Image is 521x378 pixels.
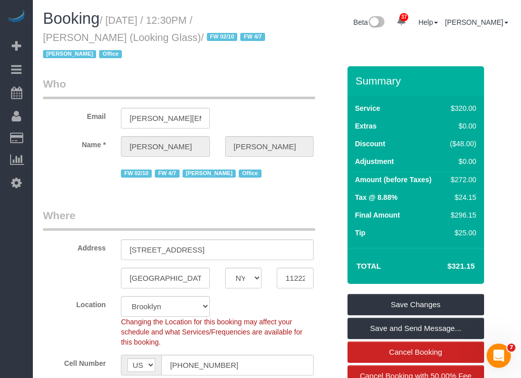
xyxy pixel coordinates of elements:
[240,33,265,41] span: FW 4/7
[355,210,400,220] label: Final Amount
[355,156,394,166] label: Adjustment
[507,344,515,352] span: 7
[392,10,411,32] a: 37
[355,139,385,149] label: Discount
[35,136,113,150] label: Name *
[121,108,210,129] input: Email
[446,175,476,185] div: $272.00
[446,210,476,220] div: $296.15
[446,121,476,131] div: $0.00
[348,294,484,315] a: Save Changes
[355,175,431,185] label: Amount (before Taxes)
[357,262,381,270] strong: Total
[155,170,180,178] span: FW 4/7
[356,75,479,87] h3: Summary
[207,33,238,41] span: FW 02/10
[35,296,113,310] label: Location
[43,50,96,58] span: [PERSON_NAME]
[121,170,152,178] span: FW 02/10
[6,10,26,24] img: Automaid Logo
[355,192,398,202] label: Tax @ 8.88%
[348,342,484,363] a: Cancel Booking
[418,18,438,26] a: Help
[121,268,210,288] input: City
[161,355,314,375] input: Cell Number
[446,156,476,166] div: $0.00
[183,170,236,178] span: [PERSON_NAME]
[35,239,113,253] label: Address
[43,15,268,60] small: / [DATE] / 12:30PM / [PERSON_NAME] (Looking Glass)
[121,318,302,346] span: Changing the Location for this booking may affect your schedule and what Services/Frequencies are...
[487,344,511,368] iframe: Intercom live chat
[445,18,508,26] a: [PERSON_NAME]
[43,10,100,27] span: Booking
[239,170,261,178] span: Office
[355,228,366,238] label: Tip
[35,355,113,368] label: Cell Number
[355,103,380,113] label: Service
[446,103,476,113] div: $320.00
[354,18,385,26] a: Beta
[43,76,315,99] legend: Who
[400,13,408,21] span: 37
[446,192,476,202] div: $24.15
[43,208,315,231] legend: Where
[368,16,384,29] img: New interface
[446,139,476,149] div: ($48.00)
[121,136,210,157] input: First Name
[417,262,474,271] h4: $321.15
[225,136,314,157] input: Last Name
[35,108,113,121] label: Email
[446,228,476,238] div: $25.00
[348,318,484,339] a: Save and Send Message...
[99,50,121,58] span: Office
[277,268,314,288] input: Zip Code
[355,121,377,131] label: Extras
